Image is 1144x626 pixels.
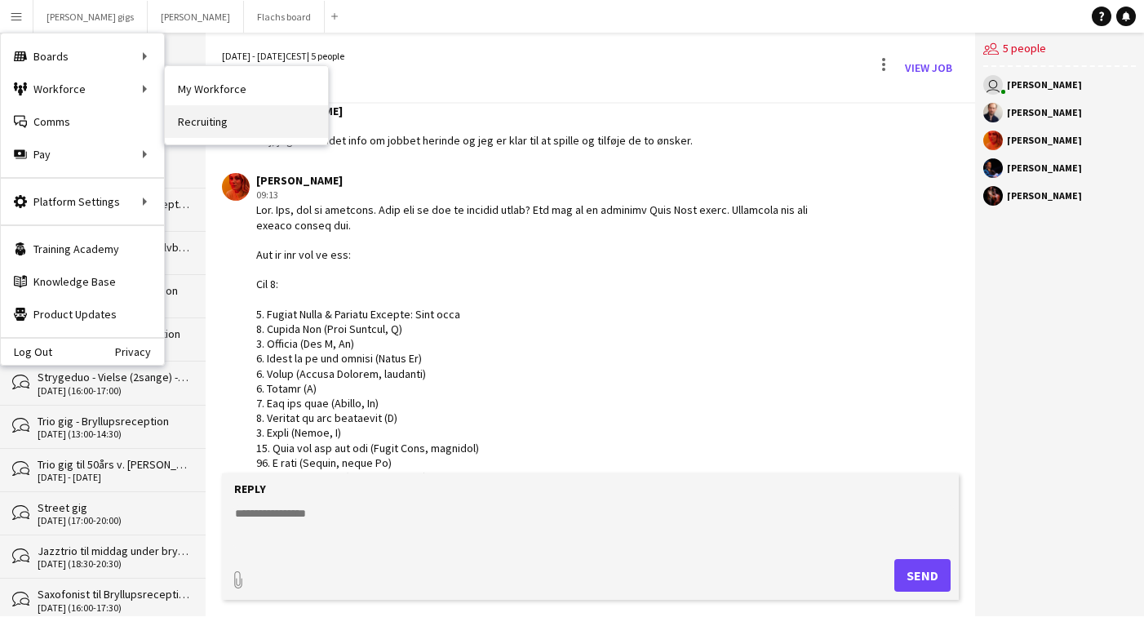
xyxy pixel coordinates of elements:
div: Strygeduo - Vielse (2sange) - [GEOGRAPHIC_DATA] [38,370,189,384]
div: [PERSON_NAME] [256,173,837,188]
label: Reply [234,482,266,496]
div: Street gig [38,500,189,515]
div: Pay [1,138,164,171]
a: Product Updates [1,298,164,331]
a: Recruiting [165,105,328,138]
a: View Job [898,55,959,81]
div: 09:13 [256,188,837,202]
div: Workforce [1,73,164,105]
div: [PERSON_NAME] [1007,163,1082,173]
div: [DATE] (17:00-20:00) [38,515,189,526]
div: [PERSON_NAME] [1007,135,1082,145]
div: [DATE] (18:30-20:30) [38,558,189,570]
a: Training Academy [1,233,164,265]
div: Hej, jeg har fundet info om jobbet herinde og jeg er klar til at spille og tilføje de to ønsker. [256,133,693,148]
button: [PERSON_NAME] [148,1,244,33]
div: Boards [1,40,164,73]
div: [PERSON_NAME] [1007,108,1082,118]
button: [PERSON_NAME] gigs [33,1,148,33]
div: Trio gig til 50års v. [PERSON_NAME] [38,457,189,472]
div: 08:55 [256,118,693,133]
a: My Workforce [165,73,328,105]
div: Jazztrio til middag under bryllup [38,544,189,558]
div: Platform Settings [1,185,164,218]
div: [PERSON_NAME] [1007,80,1082,90]
a: Privacy [115,345,164,358]
div: [DATE] - [DATE] [38,472,189,483]
div: [PERSON_NAME] [1007,191,1082,201]
div: [DATE] (16:00-17:00) [38,385,189,397]
div: 5 people [983,33,1136,67]
button: Send [894,559,951,592]
a: Knowledge Base [1,265,164,298]
a: Log Out [1,345,52,358]
div: [DATE] - [DATE] | 5 people [222,49,344,64]
div: [PERSON_NAME] [256,104,693,118]
span: CEST [286,50,307,62]
div: [DATE] (13:00-14:30) [38,428,189,440]
a: Comms [1,105,164,138]
div: Saxofonist til Bryllupsreception [38,587,189,602]
div: Trio gig - Bryllupsreception [38,414,189,428]
div: [DATE] (16:00-17:30) [38,602,189,614]
button: Flachs board [244,1,325,33]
